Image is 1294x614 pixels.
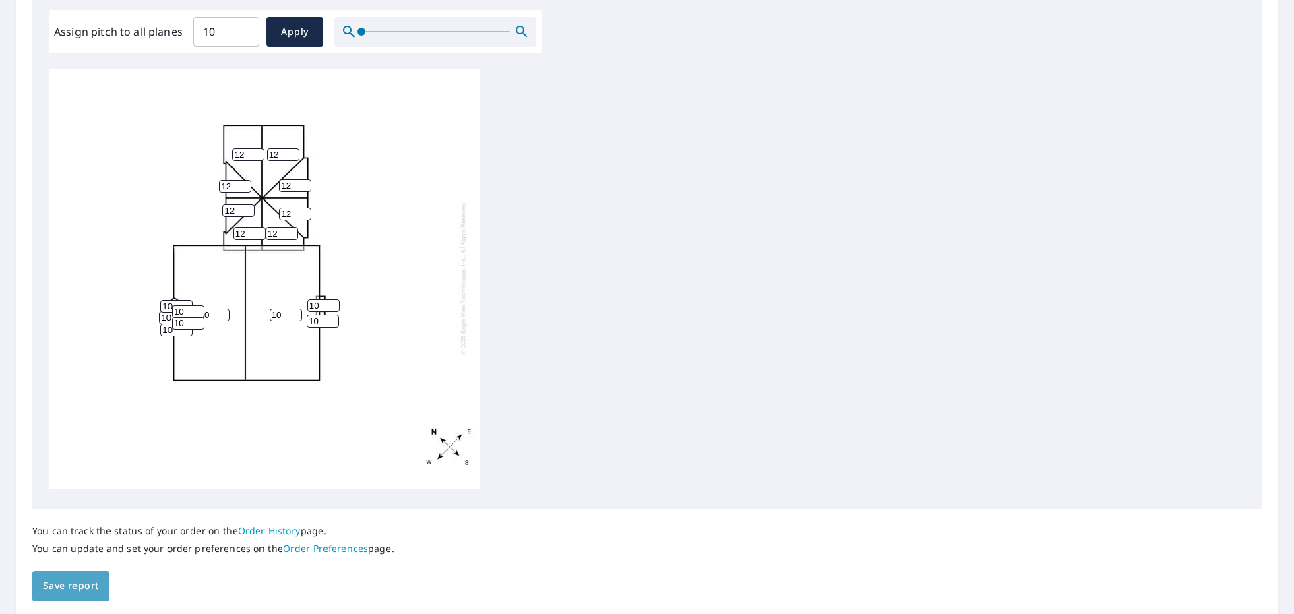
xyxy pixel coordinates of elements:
p: You can track the status of your order on the page. [32,525,394,537]
button: Apply [266,17,323,47]
p: You can update and set your order preferences on the page. [32,543,394,555]
input: 00.0 [193,13,259,51]
span: Save report [43,578,98,594]
a: Order History [238,524,301,537]
span: Apply [277,24,313,40]
button: Save report [32,571,109,601]
label: Assign pitch to all planes [54,24,183,40]
a: Order Preferences [283,542,368,555]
